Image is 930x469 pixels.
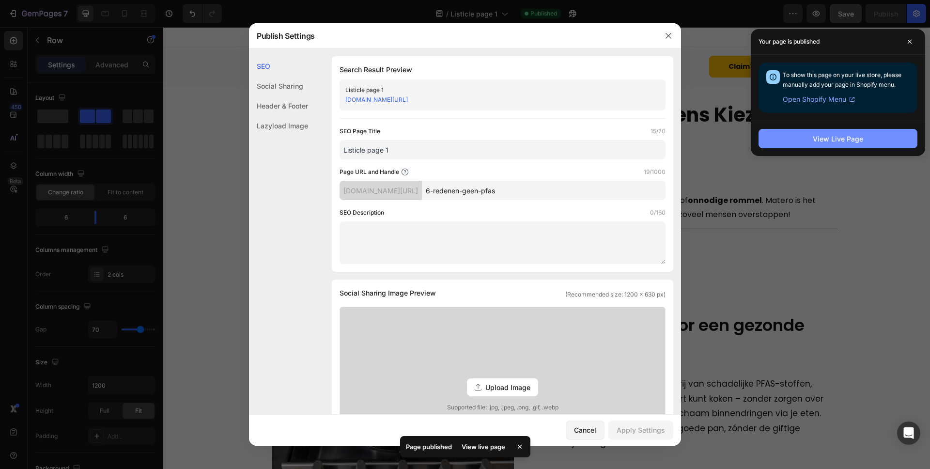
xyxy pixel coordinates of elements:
[402,349,673,423] p: Onze pannen zijn volledig vrij van schadelijke PFAS-stoffen, zodat je met een gerust hart kunt ko...
[401,286,674,331] h2: 1. PFAS-vrij voor een gezonde levensstijl
[565,290,666,299] span: (Recommended size: 1200 x 630 px)
[94,168,157,179] strong: Samenvatting:
[759,129,917,148] button: View Live Page
[340,181,422,200] div: [DOMAIN_NAME][URL]
[272,168,294,179] strong: veilig
[340,64,666,76] h1: Search Result Preview
[565,33,634,46] p: Claim35% korting!
[813,134,863,144] div: View Live Page
[249,116,308,136] div: Lazyload Image
[644,167,666,177] label: 19/1000
[759,37,820,47] p: Your page is published
[608,421,673,440] button: Apply Settings
[345,85,644,95] div: Listicle page 1
[350,168,419,179] strong: schadelijke PFAS
[783,94,846,105] span: Open Shopify Menu
[114,132,269,143] strong: [PERSON_NAME] | Gezondheidsexpert
[319,168,348,179] strong: zónder
[119,28,216,52] img: gempages_568143333419910053-569255e6-1592-46f5-afde-5b830ce7de1c.png
[783,71,901,88] span: To show this page on your live store, please manually add your page in Shopify menu.
[362,27,470,52] strong: En bespaar 35% korting vandaag!
[279,26,489,54] p: Kies de 7-delige set:
[249,96,308,116] div: Header & Footer
[340,403,665,412] span: Supported file: .jpg, .jpeg, .png, .gif, .webp
[456,440,511,453] div: View live page
[249,23,656,48] div: Publish Settings
[231,168,262,179] strong: gezond
[650,208,666,218] label: 0/160
[485,382,530,392] span: Upload Image
[340,208,384,218] label: SEO Description
[651,126,666,136] label: 15/70
[546,29,653,50] a: Claim35% korting!
[566,421,604,440] button: Cancel
[897,422,920,445] div: Open Intercom Messenger
[574,425,596,435] div: Cancel
[340,126,380,136] label: SEO Page Title
[249,76,308,96] div: Social Sharing
[345,96,408,103] a: [DOMAIN_NAME][URL]
[94,167,673,195] p: Je kunt nu elke dag en koken, , afbladderende coatings of . Matero is het meest doordachte en sti...
[340,140,666,159] input: Title
[617,425,665,435] div: Apply Settings
[340,287,436,299] span: Social Sharing Image Preview
[249,56,308,76] div: SEO
[525,168,599,179] strong: onnodige rommel
[422,181,666,200] input: Handle
[406,442,452,452] p: Page published
[94,74,666,126] strong: 6 Redenen Waarom Steeds Meer Huishoudens Kiezen Voor Deze PFAS-Vrije Pannen
[94,131,673,145] p: Door:
[340,167,399,177] label: Page URL and Handle
[94,145,673,159] p: Laatst bijgewerkt: [DATE]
